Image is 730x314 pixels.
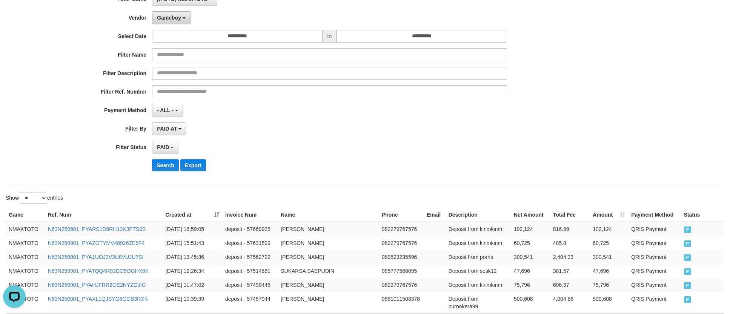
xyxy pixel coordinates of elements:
[590,208,628,222] th: Amount: activate to sort column ascending
[157,144,169,150] span: PAID
[152,122,186,135] button: PAID AT
[446,222,511,236] td: Deposit from kirimkirim
[590,278,628,292] td: 75,796
[163,264,222,278] td: [DATE] 12:26:34
[684,254,692,261] span: PAID
[511,236,550,250] td: 60,725
[511,264,550,278] td: 47,696
[424,208,446,222] th: Email
[446,250,511,264] td: Deposit from porna
[163,208,222,222] th: Created at: activate to sort column ascending
[163,292,222,313] td: [DATE] 10:39:39
[446,292,511,313] td: Deposit from purnokera99
[628,278,681,292] td: QRIS Payment
[222,236,278,250] td: deposit - 57631599
[550,250,590,264] td: 2,404.33
[628,264,681,278] td: QRIS Payment
[446,208,511,222] th: Description
[222,250,278,264] td: deposit - 57562722
[278,208,379,222] th: Name
[222,208,278,222] th: Invoice Num
[163,278,222,292] td: [DATE] 11:47:02
[157,107,174,113] span: - ALL -
[628,222,681,236] td: QRIS Payment
[684,240,692,247] span: PAID
[628,236,681,250] td: QRIS Payment
[379,292,424,313] td: 0881011508378
[6,264,45,278] td: NMAXTOTO
[590,222,628,236] td: 102,124
[379,236,424,250] td: 082279767576
[278,292,379,313] td: [PERSON_NAME]
[180,159,206,171] button: Export
[278,278,379,292] td: [PERSON_NAME]
[222,278,278,292] td: deposit - 57490446
[163,236,222,250] td: [DATE] 15:51:43
[278,222,379,236] td: [PERSON_NAME]
[681,208,725,222] th: Status
[590,264,628,278] td: 47,696
[550,278,590,292] td: 606.37
[684,296,692,303] span: PAID
[6,208,45,222] th: Game
[6,192,63,204] label: Show entries
[550,264,590,278] td: 381.57
[222,264,278,278] td: deposit - 57514661
[684,226,692,233] span: PAID
[48,226,146,232] a: N63N250901_PYARS1D9RH13K3PTS0B
[511,278,550,292] td: 75,796
[157,126,177,132] span: PAID AT
[152,11,191,24] button: Gameboy
[511,222,550,236] td: 102,124
[590,250,628,264] td: 300,541
[550,236,590,250] td: 485.8
[19,192,47,204] select: Showentries
[550,222,590,236] td: 816.99
[278,264,379,278] td: SUKARSA SAEPUDIN
[163,250,222,264] td: [DATE] 13:45:36
[48,296,148,302] a: N63N250901_PYAXL1QJSYG8GOB3RXK
[379,278,424,292] td: 082279767576
[446,278,511,292] td: Deposit from kirimkirim
[45,208,163,222] th: Ref. Num
[550,292,590,313] td: 4,004.86
[6,222,45,236] td: NMAXTOTO
[6,236,45,250] td: NMAXTOTO
[48,254,143,260] a: N63N250901_PYA1UOJ3V3U8VUJU7SI
[379,208,424,222] th: Phone
[222,222,278,236] td: deposit - 57669925
[152,159,179,171] button: Search
[3,3,26,26] button: Open LiveChat chat widget
[550,208,590,222] th: Total Fee
[511,208,550,222] th: Net Amount
[163,222,222,236] td: [DATE] 16:59:05
[152,141,178,154] button: PAID
[6,278,45,292] td: NMAXTOTO
[6,250,45,264] td: NMAXTOTO
[511,292,550,313] td: 500,608
[446,264,511,278] td: Deposit from setik12
[48,240,145,246] a: N63N250901_PYAZOTYMV48926ZE8F4
[446,236,511,250] td: Deposit from kirimkirim
[628,250,681,264] td: QRIS Payment
[278,250,379,264] td: [PERSON_NAME]
[684,268,692,275] span: PAID
[590,292,628,313] td: 500,608
[684,282,692,289] span: PAID
[628,208,681,222] th: Payment Method
[222,292,278,313] td: deposit - 57457944
[628,292,681,313] td: QRIS Payment
[323,30,337,43] span: to
[379,250,424,264] td: 089523235596
[511,250,550,264] td: 300,541
[379,222,424,236] td: 082279767576
[590,236,628,250] td: 60,725
[48,282,146,288] a: N63N250901_PYAHJFRR2GE2NYZGJIG
[48,268,149,274] a: N63N250901_PYATQQ4R92DO5OGHX0K
[157,15,181,21] span: Gameboy
[152,104,183,117] button: - ALL -
[278,236,379,250] td: [PERSON_NAME]
[379,264,424,278] td: 085777568095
